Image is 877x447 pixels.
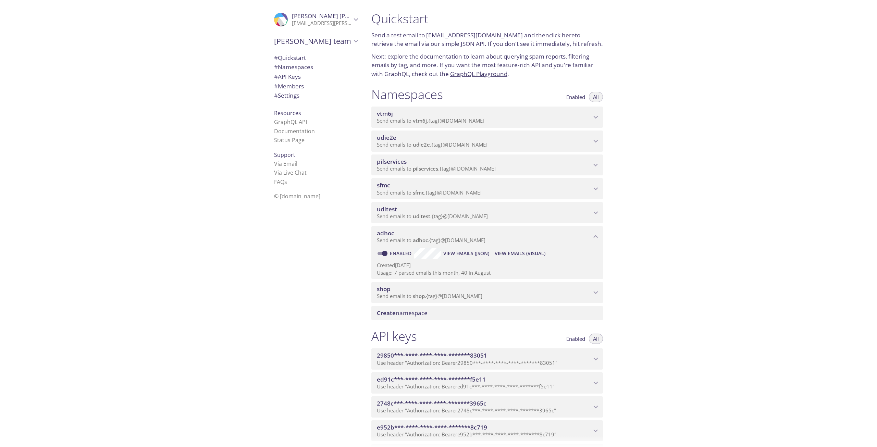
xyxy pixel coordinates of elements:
div: sfmc namespace [371,178,603,199]
span: Send emails to . {tag} @[DOMAIN_NAME] [377,141,487,148]
span: Resources [274,109,301,117]
div: uditest namespace [371,202,603,223]
button: All [589,334,603,344]
span: udie2e [377,134,396,141]
h1: API keys [371,328,417,344]
div: Team Settings [269,91,363,100]
div: adhoc namespace [371,226,603,247]
span: uditest [413,213,430,220]
h1: Namespaces [371,87,443,102]
div: Members [269,82,363,91]
button: View Emails (JSON) [441,248,492,259]
span: Send emails to . {tag} @[DOMAIN_NAME] [377,293,482,299]
span: namespace [377,309,428,317]
a: GraphQL API [274,118,307,126]
span: View Emails (JSON) [443,249,489,258]
div: udie2e namespace [371,131,603,152]
span: Send emails to . {tag} @[DOMAIN_NAME] [377,189,482,196]
span: API Keys [274,73,301,80]
button: All [589,92,603,102]
a: Enabled [389,250,414,257]
a: [EMAIL_ADDRESS][DOMAIN_NAME] [426,31,523,39]
div: Jorgen's team [269,32,363,50]
span: Send emails to . {tag} @[DOMAIN_NAME] [377,213,488,220]
div: pilservices namespace [371,154,603,176]
span: # [274,82,278,90]
a: Status Page [274,136,305,144]
span: Send emails to . {tag} @[DOMAIN_NAME] [377,117,484,124]
span: [PERSON_NAME] team [274,36,351,46]
span: # [274,54,278,62]
span: vtm6j [413,117,427,124]
div: shop namespace [371,282,603,303]
span: adhoc [413,237,428,244]
span: View Emails (Visual) [495,249,545,258]
span: vtm6j [377,110,393,117]
span: Create [377,309,396,317]
span: © [DOMAIN_NAME] [274,193,320,200]
span: sfmc [413,189,424,196]
span: # [274,73,278,80]
span: # [274,91,278,99]
span: Support [274,151,295,159]
span: Quickstart [274,54,306,62]
span: shop [377,285,391,293]
a: documentation [420,52,462,60]
a: Via Email [274,160,297,167]
h1: Quickstart [371,11,603,26]
span: Settings [274,91,299,99]
span: adhoc [377,229,394,237]
div: Create namespace [371,306,603,320]
div: Martijn van Poppel [269,8,363,31]
a: FAQ [274,178,287,186]
span: shop [413,293,425,299]
span: sfmc [377,181,390,189]
div: API Keys [269,72,363,82]
span: pilservices [377,158,407,165]
p: Created [DATE] [377,262,597,269]
p: Next: explore the to learn about querying spam reports, filtering emails by tag, and more. If you... [371,52,603,78]
p: Send a test email to and then to retrieve the email via our simple JSON API. If you don't see it ... [371,31,603,48]
button: View Emails (Visual) [492,248,548,259]
button: Enabled [562,334,589,344]
span: Members [274,82,304,90]
span: udie2e [413,141,430,148]
span: uditest [377,205,397,213]
a: click here [549,31,575,39]
span: Send emails to . {tag} @[DOMAIN_NAME] [377,165,496,172]
span: [PERSON_NAME] [PERSON_NAME] [292,12,386,20]
span: pilservices [413,165,438,172]
button: Enabled [562,92,589,102]
span: Send emails to . {tag} @[DOMAIN_NAME] [377,237,485,244]
a: Via Live Chat [274,169,307,176]
div: Namespaces [269,62,363,72]
div: vtm6j namespace [371,107,603,128]
p: [EMAIL_ADDRESS][PERSON_NAME][DOMAIN_NAME] [292,20,351,27]
a: GraphQL Playground [450,70,507,78]
span: s [284,178,287,186]
a: Documentation [274,127,315,135]
span: Namespaces [274,63,313,71]
div: Quickstart [269,53,363,63]
span: # [274,63,278,71]
p: Usage: 7 parsed emails this month, 40 in August [377,269,597,276]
